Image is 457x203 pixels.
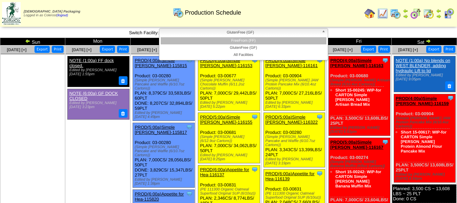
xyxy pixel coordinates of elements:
div: Edited by [PERSON_NAME] [DATE] 4:49pm [135,111,195,119]
img: Tooltip [186,190,193,197]
div: Edited by [PERSON_NAME] [DATE] 8:25pm [200,153,260,161]
div: (Simple [PERSON_NAME] Artisan Bread (6/10.4oz Cartons)) [330,78,390,86]
img: arrowleft.gif [403,8,408,14]
img: calendarblend.gif [410,8,421,19]
a: PROD(6:00a)Appetite for Hea-116139 [266,171,315,181]
div: (Simple [PERSON_NAME] Banana Muffin (6/9oz Cartons)) [330,160,390,168]
a: PROD(5:00a)Simple [PERSON_NAME]-116167 [330,140,384,150]
img: arrowleft.gif [436,8,441,14]
div: Product: 03-00680 PLAN: 3,500CS / 13,608LBS / 25PLT [328,56,390,136]
div: Product: 03-00681 PLAN: 7,000CS / 34,062LBS / 50PLT [198,113,260,163]
a: PROD(4:00a)Simple [PERSON_NAME]-115815 [135,58,187,68]
li: FreeFrom (FF) [161,37,326,44]
button: Export [361,46,376,53]
li: GlutenFree (GF) [161,44,326,52]
button: Print [443,46,455,53]
img: Tooltip [251,114,258,120]
td: Tue [131,38,196,45]
a: [DATE] [+] [137,47,157,52]
button: Export [426,46,441,53]
div: (Simple [PERSON_NAME] JAW Protein Pancake Mix (6/10.4oz Cartons)) [266,78,325,90]
div: (PE 111300 Organic Oatmeal Superfood Original SUP (6/10oz)) [200,187,260,196]
a: PROD(5:00a)Simple [PERSON_NAME]-116155 [200,115,252,125]
div: Edited by [PERSON_NAME] [DATE] 9:05pm [396,73,453,81]
button: Export [35,46,50,53]
div: Edited by [PERSON_NAME] [DATE] 3:23pm [69,101,127,109]
div: (Simple [PERSON_NAME] Pancake and Waffle (6/10.7oz Cartons)) [135,78,195,90]
div: Edited by [PERSON_NAME] [DATE] 5:22pm [200,101,260,109]
td: Fri [326,38,391,45]
a: NOTE (6:00a) GF DOCK CLOSED [69,91,118,101]
button: Delete Note [445,81,454,90]
img: calendarprod.gif [390,8,401,19]
span: GlutenFree (GF) [162,28,319,37]
a: PROD(4:00a)Simple [PERSON_NAME]-116159 [396,96,449,106]
button: Export [100,46,115,53]
a: NOTE (1:00a) FF dock closed. [69,58,114,68]
td: Mon [65,38,130,45]
a: Short 15-00242: WIP-for CARTON Simple [PERSON_NAME] Banana Muffin Mix [336,169,381,188]
img: Tooltip [316,170,323,177]
div: Edited by [PERSON_NAME] [DATE] 1:55pm [69,68,127,76]
button: Print [117,46,129,53]
img: Tooltip [186,124,193,130]
div: Edited by [PERSON_NAME] [DATE] 6:33pm [266,101,325,109]
a: PROD(4:00a)Simple [PERSON_NAME]-116163 [330,58,384,68]
div: Product: 03-00904 PLAN: 7,000CS / 27,216LBS / 50PLT [264,56,325,111]
div: (Simple [PERSON_NAME] Chocolate Muffin (6/11.2oz Cartons)) [200,78,260,90]
div: Edited by [PERSON_NAME] [DATE] 4:34pm [396,172,456,181]
img: arrowleft.gif [25,38,30,44]
a: PROD(5:00a)Simple [PERSON_NAME]-115817 [135,125,187,135]
button: Print [378,46,390,53]
li: All Facilities [161,52,326,59]
a: PROD(4:00a)Simple [PERSON_NAME]-116161 [266,58,318,68]
div: Product: 03-00280 PLAN: 3,343CS / 13,399LBS / 24PLT [264,113,325,167]
a: [DATE] [+] [333,47,352,52]
img: Tooltip [382,139,389,145]
a: NOTE (1:00a) No blends on WEST BLENDER, adding hydraulic Lift to lid [396,58,450,73]
a: PROD(6:00a)Appetite for Hea-115820 [135,191,184,202]
div: (PE 111300 Organic Oatmeal Superfood Original SUP (6/10oz)) [266,191,325,200]
span: Logged in as Colerost [24,10,80,17]
a: PROD(6:00a)Appetite for Hea-116137 [200,167,249,177]
div: (Simple [PERSON_NAME] JAW Protein Pancake Mix (6/10.4oz Cartons)) [396,116,456,128]
a: PROD(4:00a)Simple [PERSON_NAME]-116153 [200,58,252,68]
button: Delete Note [119,76,128,85]
div: Edited by [PERSON_NAME] [DATE] 3:19pm [266,157,325,165]
img: arrowright.gif [403,14,408,19]
img: calendarprod.gif [173,7,184,18]
div: Edited by [PERSON_NAME] [DATE] 1:38pm [135,178,195,186]
a: Short 15-00617: WIP-for CARTON Simple [PERSON_NAME] Protein Almond Flour Pancake Mix [401,130,447,154]
td: Sun [0,38,65,45]
img: arrowright.gif [436,14,441,19]
img: Tooltip [382,57,389,64]
img: calendarcustomer.gif [443,8,454,19]
td: Sat [391,38,457,45]
a: [DATE] [+] [398,47,418,52]
div: Product: 03-00677 PLAN: 7,000CS / 29,442LBS / 50PLT [198,56,260,111]
div: (Simple [PERSON_NAME] (6/12.9oz Cartons)) [200,135,260,143]
img: Tooltip [316,114,323,120]
a: [DATE] [+] [72,47,91,52]
img: line_graph.gif [377,8,388,19]
img: Tooltip [251,166,258,173]
div: Planned: 3,500 CS ~ 13,608 LBS ~ 25 PLT Done: 0 CS [392,184,456,203]
div: (Simple [PERSON_NAME] Pancake and Waffle (6/10.7oz Cartons)) [135,145,195,157]
img: home.gif [364,8,375,19]
a: Short 15-00245: WIP-for CARTON Simple [PERSON_NAME] Artisan Bread Mix [336,88,381,107]
div: Edited by [PERSON_NAME] [DATE] 6:51pm [330,126,390,134]
div: (Simple [PERSON_NAME] Pancake and Waffle (6/10.7oz Cartons)) [266,135,325,147]
img: zoroco-logo-small.webp [2,2,21,25]
a: PROD(5:00a)Simple [PERSON_NAME]-116322 [266,115,318,125]
a: [DATE] [+] [7,47,26,52]
div: Product: 03-00280 PLAN: 8,379CS / 33,583LBS / 60PLT DONE: 8,207CS / 32,894LBS / 59PLT [133,56,195,121]
button: Print [52,46,64,53]
div: Product: 03-00904 PLAN: 3,500CS / 13,608LBS / 25PLT [394,94,456,182]
span: [DEMOGRAPHIC_DATA] Packaging [24,10,80,14]
img: arrowright.gif [426,38,431,44]
div: Product: 03-00280 PLAN: 7,000CS / 28,056LBS / 50PLT DONE: 3,829CS / 15,347LBS / 27PLT [133,123,195,188]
